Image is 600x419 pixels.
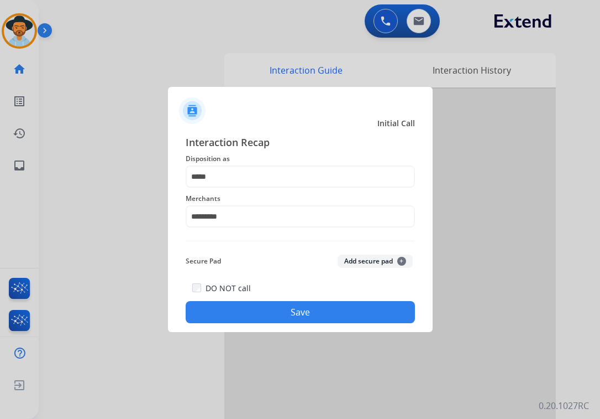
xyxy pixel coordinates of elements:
[338,255,413,268] button: Add secure pad+
[397,257,406,266] span: +
[186,152,415,165] span: Disposition as
[377,118,415,129] span: Initial Call
[186,301,415,323] button: Save
[206,283,251,294] label: DO NOT call
[186,135,415,152] span: Interaction Recap
[186,192,415,205] span: Merchants
[186,255,221,268] span: Secure Pad
[179,97,206,124] img: contactIcon
[539,399,589,412] p: 0.20.1027RC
